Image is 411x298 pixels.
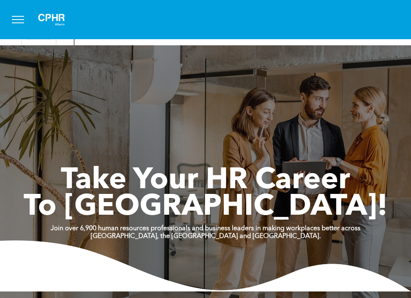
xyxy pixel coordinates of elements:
img: A white background with a few lines on it [31,7,72,33]
span: To [GEOGRAPHIC_DATA]! [24,193,388,222]
span: Take Your HR Career [61,166,350,196]
strong: [GEOGRAPHIC_DATA], the [GEOGRAPHIC_DATA] and [GEOGRAPHIC_DATA]. [91,233,321,240]
button: menu [7,9,29,30]
strong: Join over 6,900 human resources professionals and business leaders in making workplaces better ac... [51,225,360,232]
